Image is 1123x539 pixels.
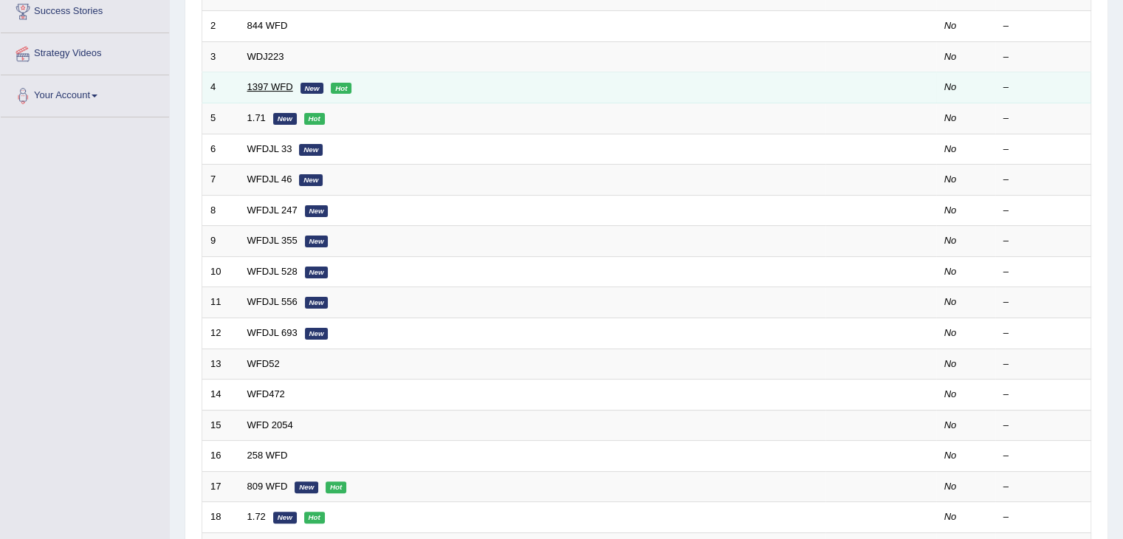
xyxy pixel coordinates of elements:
[1003,295,1083,309] div: –
[247,143,292,154] a: WFDJL 33
[247,511,266,522] a: 1.72
[1003,19,1083,33] div: –
[944,450,957,461] em: No
[944,419,957,430] em: No
[944,327,957,338] em: No
[1003,388,1083,402] div: –
[1003,80,1083,95] div: –
[1003,265,1083,279] div: –
[247,450,288,461] a: 258 WFD
[202,11,239,42] td: 2
[202,410,239,441] td: 15
[247,81,293,92] a: 1397 WFD
[304,113,325,125] em: Hot
[202,441,239,472] td: 16
[202,349,239,380] td: 13
[202,317,239,349] td: 12
[944,20,957,31] em: No
[944,388,957,399] em: No
[944,174,957,185] em: No
[202,134,239,165] td: 6
[1003,173,1083,187] div: –
[944,205,957,216] em: No
[944,81,957,92] em: No
[247,419,293,430] a: WFD 2054
[273,512,297,523] em: New
[202,103,239,134] td: 5
[1003,143,1083,157] div: –
[202,287,239,318] td: 11
[1003,510,1083,524] div: –
[944,481,957,492] em: No
[944,235,957,246] em: No
[326,481,346,493] em: Hot
[202,226,239,257] td: 9
[202,195,239,226] td: 8
[1003,449,1083,463] div: –
[1,33,169,70] a: Strategy Videos
[944,358,957,369] em: No
[944,143,957,154] em: No
[247,358,280,369] a: WFD52
[304,512,325,523] em: Hot
[1003,234,1083,248] div: –
[1003,111,1083,126] div: –
[247,51,284,62] a: WDJ223
[247,388,285,399] a: WFD472
[1003,480,1083,494] div: –
[247,20,288,31] a: 844 WFD
[202,41,239,72] td: 3
[944,112,957,123] em: No
[247,205,298,216] a: WFDJL 247
[305,236,329,247] em: New
[1003,204,1083,218] div: –
[202,256,239,287] td: 10
[305,328,329,340] em: New
[305,297,329,309] em: New
[944,511,957,522] em: No
[202,502,239,533] td: 18
[247,327,298,338] a: WFDJL 693
[944,51,957,62] em: No
[1003,419,1083,433] div: –
[273,113,297,125] em: New
[247,174,292,185] a: WFDJL 46
[202,72,239,103] td: 4
[299,144,323,156] em: New
[247,266,298,277] a: WFDJL 528
[247,296,298,307] a: WFDJL 556
[202,380,239,411] td: 14
[305,267,329,278] em: New
[944,266,957,277] em: No
[1003,50,1083,64] div: –
[1003,326,1083,340] div: –
[247,235,298,246] a: WFDJL 355
[247,481,288,492] a: 809 WFD
[247,112,266,123] a: 1.71
[301,83,324,95] em: New
[202,471,239,502] td: 17
[305,205,329,217] em: New
[1003,357,1083,371] div: –
[944,296,957,307] em: No
[331,83,351,95] em: Hot
[1,75,169,112] a: Your Account
[202,165,239,196] td: 7
[299,174,323,186] em: New
[295,481,318,493] em: New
